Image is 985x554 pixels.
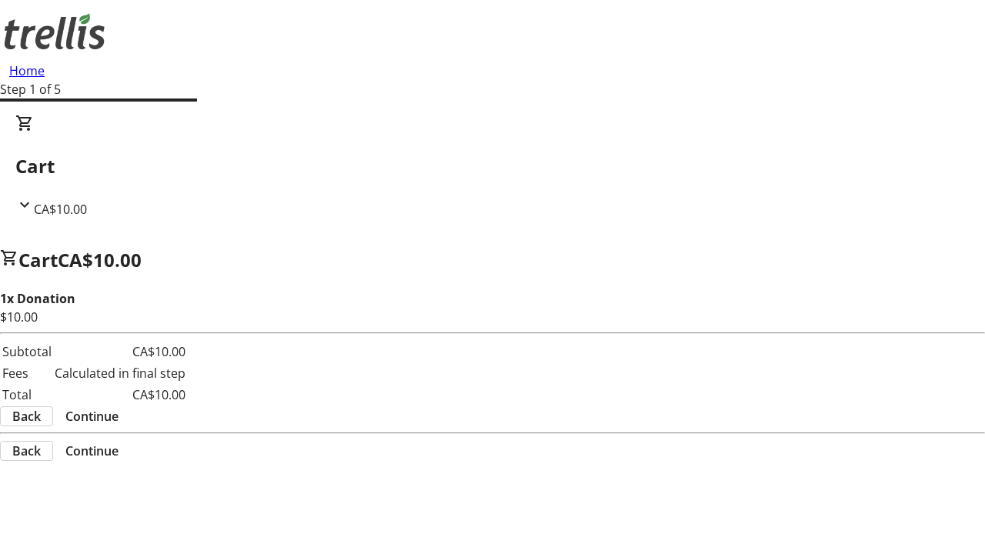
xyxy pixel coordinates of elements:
[53,442,131,460] button: Continue
[15,114,970,219] div: CartCA$10.00
[58,247,142,272] span: CA$10.00
[12,442,41,460] span: Back
[65,407,119,426] span: Continue
[18,247,58,272] span: Cart
[54,342,186,362] td: CA$10.00
[12,407,41,426] span: Back
[34,201,87,218] span: CA$10.00
[53,407,131,426] button: Continue
[54,385,186,405] td: CA$10.00
[65,442,119,460] span: Continue
[2,363,52,383] td: Fees
[2,342,52,362] td: Subtotal
[2,385,52,405] td: Total
[54,363,186,383] td: Calculated in final step
[15,152,970,180] h2: Cart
